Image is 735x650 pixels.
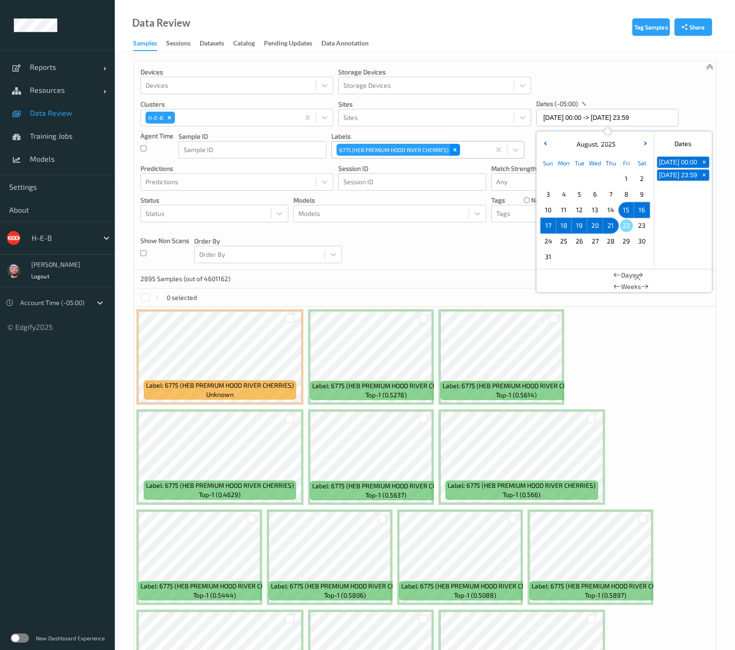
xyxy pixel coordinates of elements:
[140,582,288,591] span: Label: 6775 (HEB PREMIUM HOOD RIVER CHERRIES)
[140,68,333,77] p: Devices
[621,282,641,291] span: Weeks
[620,203,633,216] span: 15
[503,490,540,499] span: top-1 (0.566)
[491,196,505,205] p: Tags
[133,37,166,51] a: Samples
[536,99,578,108] p: dates (-05:00)
[542,203,555,216] span: 10
[365,390,407,400] span: top-1 (0.5278)
[572,187,587,202] div: Choose Tuesday August 05 of 2025
[572,171,587,187] div: Choose Tuesday July 29 of 2025
[589,203,601,216] span: 13
[603,202,618,218] div: Choose Thursday August 14 of 2025
[620,219,633,232] span: 22
[542,219,555,232] span: 17
[194,237,342,246] p: Order By
[620,188,633,201] span: 8
[618,202,634,218] div: Choose Friday August 15 of 2025
[140,236,189,245] p: Show Non Scans
[540,171,556,187] div: Choose Sunday July 27 of 2025
[540,218,556,233] div: Choose Sunday August 17 of 2025
[634,218,650,233] div: Choose Saturday August 23 of 2025
[585,591,626,600] span: top-1 (0.5897)
[199,490,241,499] span: top-1 (0.4629)
[573,188,586,201] span: 5
[674,18,712,36] button: Share
[572,155,587,171] div: Tue
[572,218,587,233] div: Choose Tuesday August 19 of 2025
[233,39,255,50] div: Catalog
[321,39,369,50] div: Data Annotation
[572,249,587,265] div: Choose Tuesday September 02 of 2025
[557,235,570,248] span: 25
[200,37,233,50] a: Datasets
[635,219,648,232] span: 23
[603,171,618,187] div: Choose Thursday July 31 of 2025
[540,233,556,249] div: Choose Sunday August 24 of 2025
[556,233,572,249] div: Choose Monday August 25 of 2025
[312,481,460,491] span: Label: 6775 (HEB PREMIUM HOOD RIVER CHERRIES)
[603,218,618,233] div: Choose Thursday August 21 of 2025
[164,112,174,124] div: Remove H-E-B
[604,235,617,248] span: 28
[657,170,699,181] button: [DATE] 23:59
[454,591,496,600] span: top-1 (0.5088)
[401,582,549,591] span: Label: 6775 (HEB PREMIUM HOOD RIVER CHERRIES)
[293,196,486,205] p: Models
[167,293,197,302] p: 0 selected
[166,37,200,50] a: Sessions
[618,233,634,249] div: Choose Friday August 29 of 2025
[634,155,650,171] div: Sat
[312,381,460,390] span: Label: 6775 (HEB PREMIUM HOOD RIVER CHERRIES)
[556,171,572,187] div: Choose Monday July 28 of 2025
[604,219,617,232] span: 21
[200,39,224,50] div: Datasets
[540,202,556,218] div: Choose Sunday August 10 of 2025
[635,203,648,216] span: 16
[618,171,634,187] div: Choose Friday August 01 of 2025
[338,68,531,77] p: Storage Devices
[618,249,634,265] div: Choose Friday September 05 of 2025
[618,218,634,233] div: Choose Friday August 22 of 2025
[338,164,486,173] p: Session ID
[634,233,650,249] div: Choose Saturday August 30 of 2025
[603,155,618,171] div: Thu
[540,155,556,171] div: Sun
[634,187,650,202] div: Choose Saturday August 09 of 2025
[573,203,586,216] span: 12
[556,155,572,171] div: Mon
[587,233,603,249] div: Choose Wednesday August 27 of 2025
[634,202,650,218] div: Choose Saturday August 16 of 2025
[604,203,617,216] span: 14
[603,249,618,265] div: Choose Thursday September 04 of 2025
[589,235,601,248] span: 27
[699,170,709,181] button: +
[699,170,709,180] span: +
[338,100,531,109] p: Sites
[179,132,326,141] p: Sample ID
[634,249,650,265] div: Choose Saturday September 06 of 2025
[556,218,572,233] div: Choose Monday August 18 of 2025
[324,591,366,600] span: top-1 (0.5806)
[140,100,333,109] p: Clusters
[632,18,670,36] button: Tag Samples
[140,164,333,173] p: Predictions
[540,249,556,265] div: Choose Sunday August 31 of 2025
[146,481,294,490] span: Label: 6775 (HEB PREMIUM HOOD RIVER CHERRIES)
[599,140,616,148] span: 2025
[587,249,603,265] div: Choose Wednesday September 03 of 2025
[365,491,406,500] span: top-1 (0.5637)
[587,155,603,171] div: Wed
[657,157,699,168] button: [DATE] 00:00
[635,172,648,185] span: 2
[699,158,709,167] span: +
[531,196,547,205] label: none
[587,171,603,187] div: Choose Wednesday July 30 of 2025
[699,157,709,168] button: +
[604,188,617,201] span: 7
[573,235,586,248] span: 26
[620,172,633,185] span: 1
[132,18,190,28] div: Data Review
[603,233,618,249] div: Choose Thursday August 28 of 2025
[146,381,294,390] span: Label: 6775 (HEB PREMIUM HOOD RIVER CHERRIES)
